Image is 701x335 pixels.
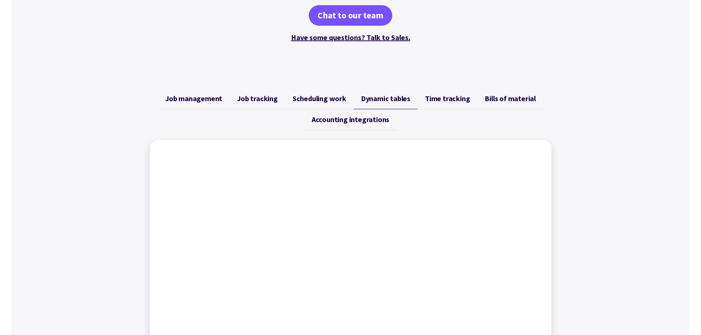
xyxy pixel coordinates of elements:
[361,94,410,103] span: Dynamic tables
[237,94,278,103] span: Job tracking
[309,5,392,26] a: Chat to our team
[485,94,536,103] span: Bills of material
[291,33,410,42] a: Have some questions? Talk to Sales.
[165,94,222,103] span: Job management
[312,115,389,124] span: Accounting integrations
[425,94,470,103] span: Time tracking
[578,256,701,335] iframe: Chat Widget
[293,94,346,103] span: Scheduling work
